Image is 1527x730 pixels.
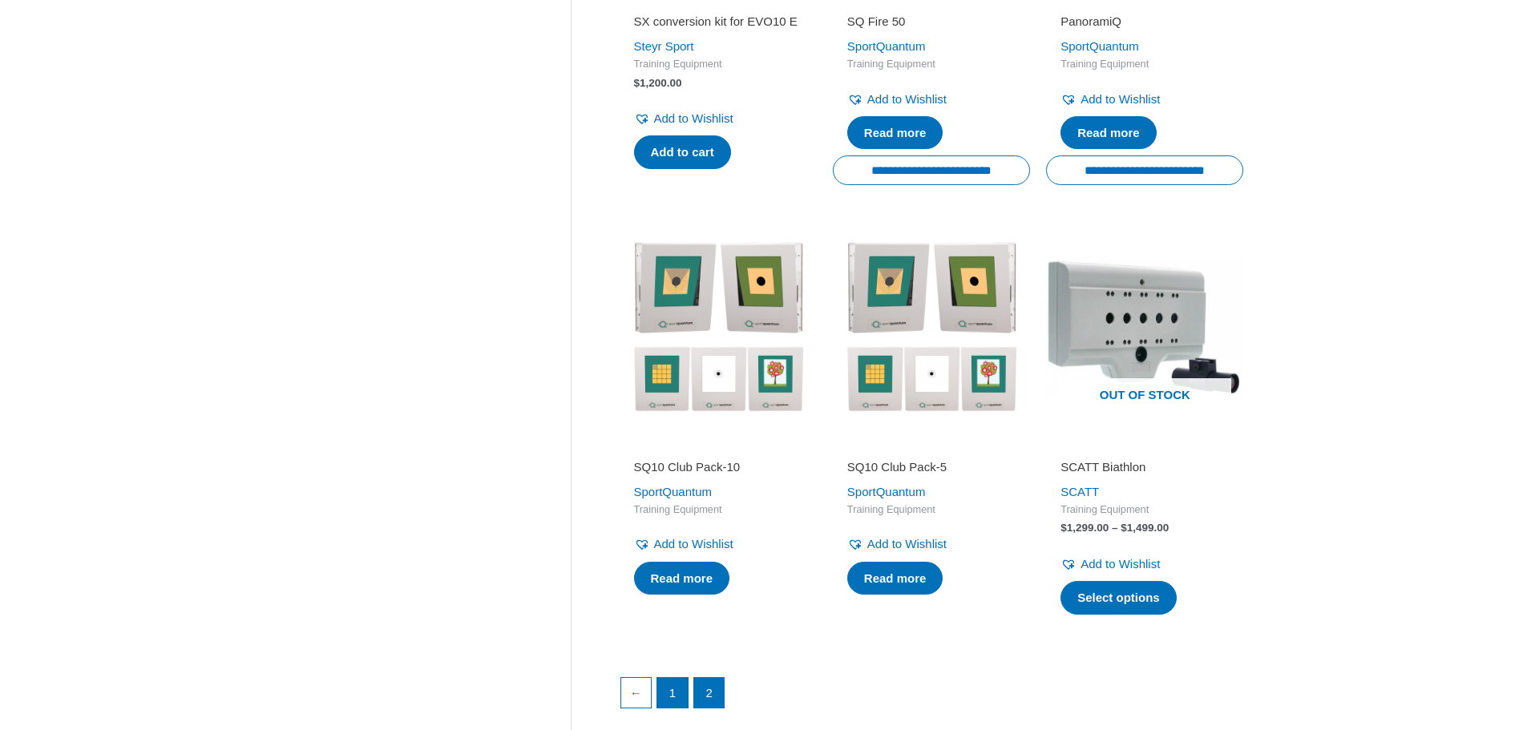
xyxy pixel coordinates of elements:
span: Training Equipment [634,503,802,517]
bdi: 1,499.00 [1121,522,1169,534]
span: Training Equipment [634,58,802,71]
span: Out of stock [1058,378,1231,415]
a: Page 1 [657,678,688,708]
span: – [1112,522,1118,534]
a: Add to Wishlist [1060,553,1160,575]
a: Add to Wishlist [847,88,947,111]
img: SCATT Biathlon [1046,229,1243,426]
h2: SQ10 Club Pack-5 [847,459,1016,475]
a: SportQuantum [1060,39,1139,53]
bdi: 1,200.00 [634,77,682,89]
span: Page 2 [694,678,725,708]
span: $ [1060,522,1067,534]
h2: SQ10 Club Pack-10 [634,459,802,475]
a: SportQuantum [847,485,926,498]
img: SQ10 Club Pack [620,229,817,426]
span: Add to Wishlist [654,537,733,551]
a: SCATT Biathlon [1060,459,1229,481]
span: Add to Wishlist [1081,557,1160,571]
a: Steyr Sport [634,39,694,53]
a: SportQuantum [847,39,926,53]
a: SQ Fire 50 [847,14,1016,35]
a: Add to Wishlist [634,107,733,130]
img: SQ10 Club Pack [833,229,1030,426]
a: SQ10 Club Pack-5 [847,459,1016,481]
a: SCATT [1060,485,1099,498]
a: SportQuantum [634,485,713,498]
iframe: Customer reviews powered by Trustpilot [1060,437,1229,456]
iframe: Customer reviews powered by Trustpilot [847,437,1016,456]
bdi: 1,299.00 [1060,522,1109,534]
a: Read more about “SQ Fire 50” [847,116,943,150]
span: Add to Wishlist [654,111,733,125]
a: SQ10 Club Pack-10 [634,459,802,481]
h2: SQ Fire 50 [847,14,1016,30]
a: Add to Wishlist [1060,88,1160,111]
a: Add to Wishlist [634,533,733,555]
a: SX conversion kit for EVO10 E [634,14,802,35]
a: Read more about “SQ10 Club Pack-10” [634,562,730,595]
h2: SCATT Biathlon [1060,459,1229,475]
span: Training Equipment [1060,58,1229,71]
a: Out of stock [1046,229,1243,426]
a: Add to Wishlist [847,533,947,555]
a: Read more about “SQ10 Club Pack-5” [847,562,943,595]
iframe: Customer reviews powered by Trustpilot [634,437,802,456]
span: Add to Wishlist [867,92,947,106]
span: Training Equipment [847,58,1016,71]
span: Training Equipment [847,503,1016,517]
a: Add to cart: “SX conversion kit for EVO10 E” [634,135,731,169]
span: $ [634,77,640,89]
span: Add to Wishlist [867,537,947,551]
span: Add to Wishlist [1081,92,1160,106]
nav: Product Pagination [620,677,1244,717]
a: Select options for “SCATT Biathlon” [1060,581,1177,615]
h2: SX conversion kit for EVO10 E [634,14,802,30]
span: Training Equipment [1060,503,1229,517]
h2: PanoramiQ [1060,14,1229,30]
span: $ [1121,522,1127,534]
a: ← [621,678,652,708]
a: Read more about “PanoramiQ” [1060,116,1157,150]
a: PanoramiQ [1060,14,1229,35]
